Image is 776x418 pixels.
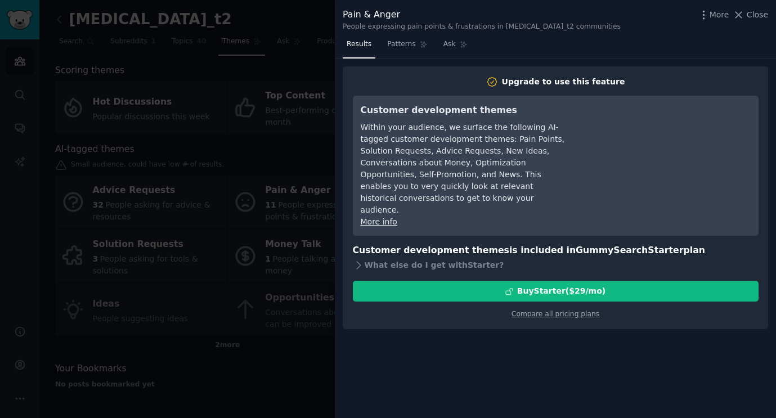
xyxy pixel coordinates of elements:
[733,9,768,21] button: Close
[343,35,375,59] a: Results
[502,76,625,88] div: Upgrade to use this feature
[353,257,759,273] div: What else do I get with Starter ?
[582,104,751,188] iframe: YouTube video player
[353,281,759,302] button: BuyStarter($29/mo)
[383,35,431,59] a: Patterns
[353,244,759,258] h3: Customer development themes is included in plan
[387,39,415,50] span: Patterns
[361,122,566,216] div: Within your audience, we surface the following AI-tagged customer development themes: Pain Points...
[361,217,397,226] a: More info
[343,22,621,32] div: People expressing pain points & frustrations in [MEDICAL_DATA]_t2 communities
[361,104,566,118] h3: Customer development themes
[517,285,605,297] div: Buy Starter ($ 29 /mo )
[710,9,729,21] span: More
[443,39,456,50] span: Ask
[347,39,371,50] span: Results
[698,9,729,21] button: More
[512,310,599,318] a: Compare all pricing plans
[576,245,683,255] span: GummySearch Starter
[343,8,621,22] div: Pain & Anger
[439,35,472,59] a: Ask
[747,9,768,21] span: Close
